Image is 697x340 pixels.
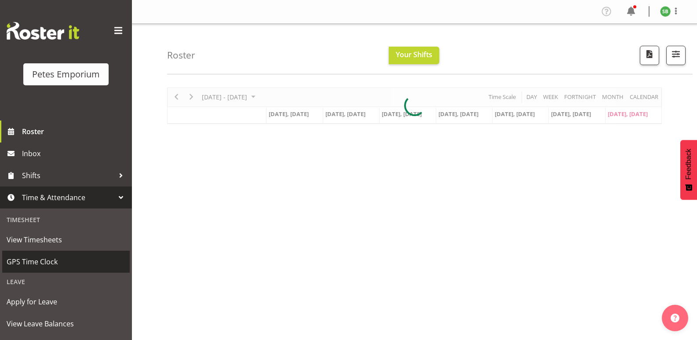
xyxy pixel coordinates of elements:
[680,140,697,200] button: Feedback - Show survey
[640,46,659,65] button: Download a PDF of the roster according to the set date range.
[685,149,693,179] span: Feedback
[2,229,130,251] a: View Timesheets
[671,314,679,322] img: help-xxl-2.png
[2,313,130,335] a: View Leave Balances
[32,68,100,81] div: Petes Emporium
[2,211,130,229] div: Timesheet
[22,125,128,138] span: Roster
[22,191,114,204] span: Time & Attendance
[660,6,671,17] img: stephanie-burden9828.jpg
[22,147,128,160] span: Inbox
[7,233,125,246] span: View Timesheets
[389,47,439,64] button: Your Shifts
[167,50,195,60] h4: Roster
[666,46,686,65] button: Filter Shifts
[7,317,125,330] span: View Leave Balances
[396,50,432,59] span: Your Shifts
[7,255,125,268] span: GPS Time Clock
[2,291,130,313] a: Apply for Leave
[7,295,125,308] span: Apply for Leave
[22,169,114,182] span: Shifts
[7,22,79,40] img: Rosterit website logo
[2,273,130,291] div: Leave
[2,251,130,273] a: GPS Time Clock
